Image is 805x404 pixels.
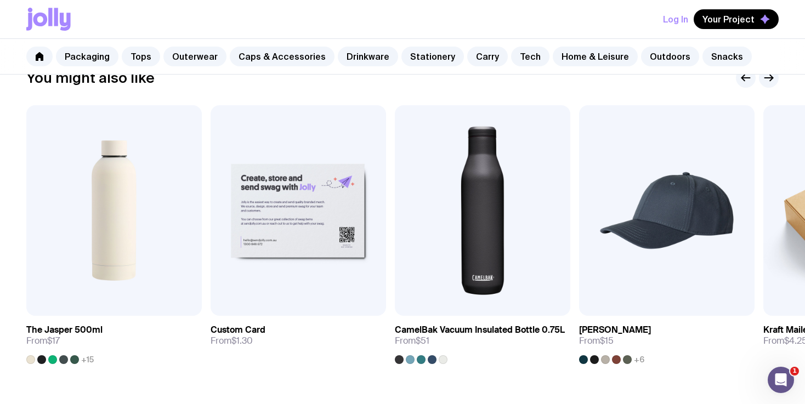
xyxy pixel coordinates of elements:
h3: Custom Card [211,325,265,335]
span: $17 [47,335,60,346]
span: $15 [600,335,614,346]
span: $51 [416,335,429,346]
iframe: Intercom live chat [768,367,794,393]
a: Custom CardFrom$1.30 [211,316,386,355]
a: [PERSON_NAME]From$15+6 [579,316,755,364]
a: CamelBak Vacuum Insulated Bottle 0.75LFrom$51 [395,316,570,364]
span: +6 [634,355,644,364]
h2: You might also like [26,70,155,86]
a: Drinkware [338,47,398,66]
h3: [PERSON_NAME] [579,325,651,335]
button: Log In [663,9,688,29]
a: Carry [467,47,508,66]
span: +15 [81,355,94,364]
span: From [395,335,429,346]
a: Packaging [56,47,118,66]
span: $1.30 [231,335,253,346]
h3: The Jasper 500ml [26,325,103,335]
span: From [211,335,253,346]
a: Outdoors [641,47,699,66]
a: Tops [122,47,160,66]
span: 1 [790,367,799,375]
a: Stationery [401,47,464,66]
span: From [579,335,614,346]
a: Snacks [702,47,752,66]
a: Home & Leisure [553,47,638,66]
a: Tech [511,47,549,66]
span: From [26,335,60,346]
h3: CamelBak Vacuum Insulated Bottle 0.75L [395,325,565,335]
span: Your Project [702,14,755,25]
a: Outerwear [163,47,226,66]
button: Your Project [694,9,779,29]
a: Caps & Accessories [230,47,335,66]
a: The Jasper 500mlFrom$17+15 [26,316,202,364]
